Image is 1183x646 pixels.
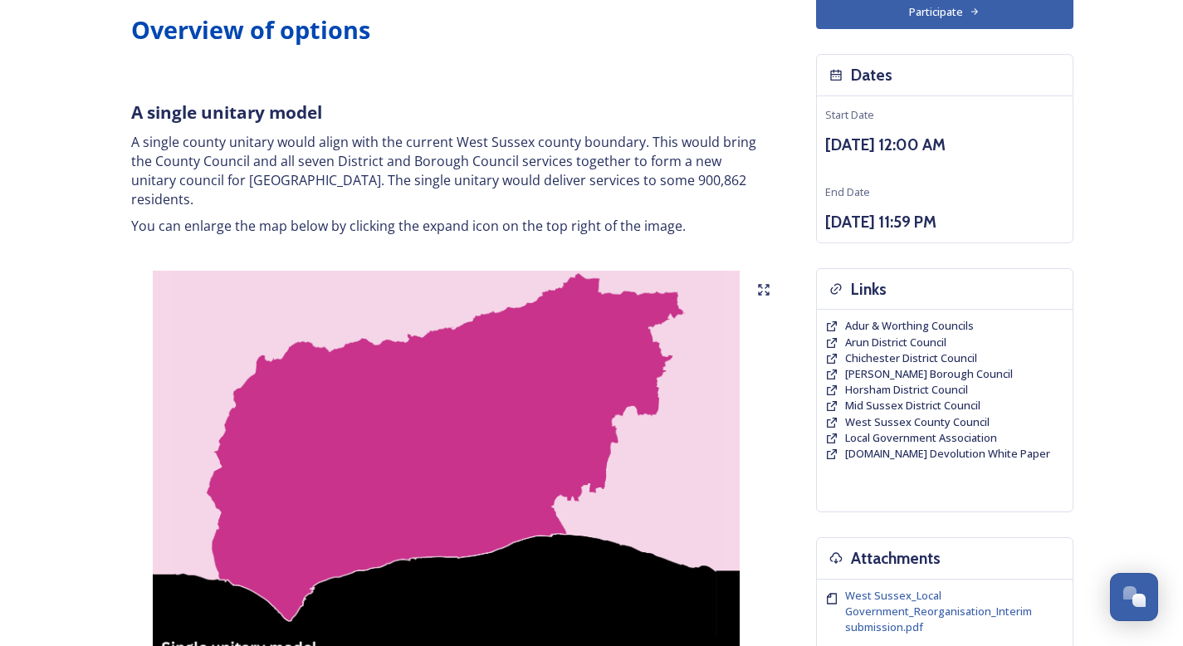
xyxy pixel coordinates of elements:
a: Arun District Council [845,335,946,350]
span: West Sussex County Council [845,414,990,429]
span: Arun District Council [845,335,946,350]
h3: Attachments [851,546,941,570]
h3: Dates [851,63,892,87]
a: Horsham District Council [845,382,968,398]
h3: [DATE] 12:00 AM [825,133,1064,157]
span: Horsham District Council [845,382,968,397]
strong: A single unitary model [131,100,322,124]
span: End Date [825,184,870,199]
strong: Overview of options [131,13,370,46]
a: [PERSON_NAME] Borough Council [845,366,1013,382]
span: Local Government Association [845,430,997,445]
span: Adur & Worthing Councils [845,318,974,333]
a: [DOMAIN_NAME] Devolution White Paper [845,446,1050,462]
a: West Sussex County Council [845,414,990,430]
a: Adur & Worthing Councils [845,318,974,334]
span: [DOMAIN_NAME] Devolution White Paper [845,446,1050,461]
span: West Sussex_Local Government_Reorganisation_Interim submission.pdf [845,588,1032,634]
a: Local Government Association [845,430,997,446]
p: You can enlarge the map below by clicking the expand icon on the top right of the image. [131,217,762,236]
span: [PERSON_NAME] Borough Council [845,366,1013,381]
span: Start Date [825,107,874,122]
p: A single county unitary would align with the current West Sussex county boundary. This would brin... [131,133,762,208]
h3: Links [851,277,887,301]
a: Mid Sussex District Council [845,398,980,414]
button: Open Chat [1110,573,1158,621]
h3: [DATE] 11:59 PM [825,210,1064,234]
a: Chichester District Council [845,350,977,366]
span: Chichester District Council [845,350,977,365]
